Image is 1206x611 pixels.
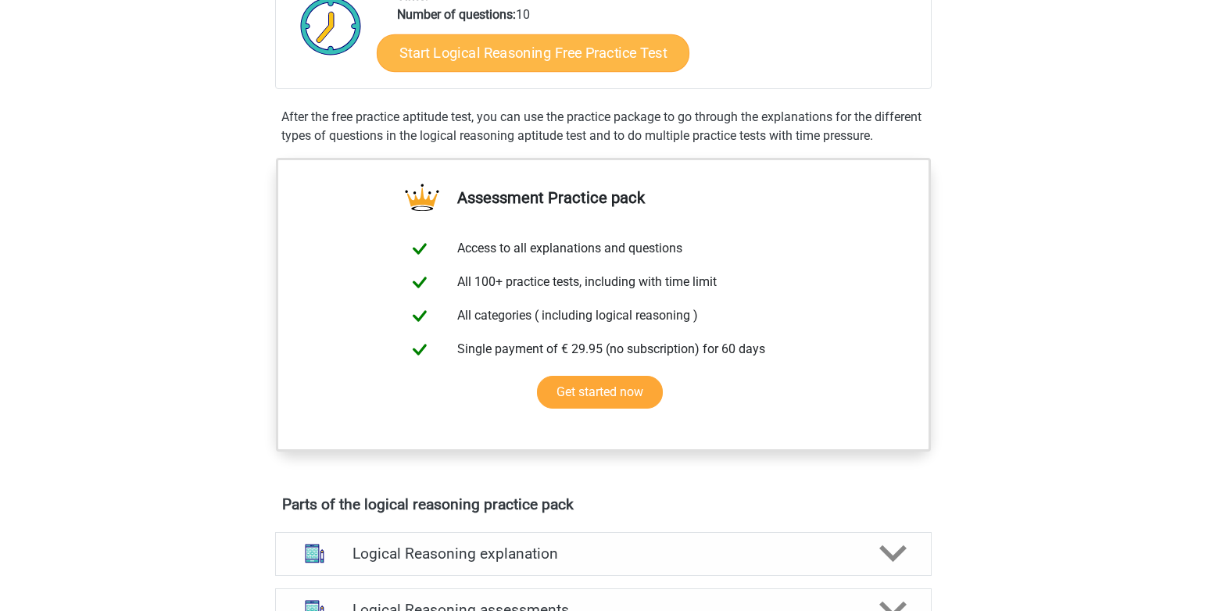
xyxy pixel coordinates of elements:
a: explanations Logical Reasoning explanation [269,532,938,576]
h4: Parts of the logical reasoning practice pack [282,495,925,513]
a: Start Logical Reasoning Free Practice Test [377,34,689,71]
div: After the free practice aptitude test, you can use the practice package to go through the explana... [275,108,932,145]
b: Number of questions: [397,7,516,22]
h4: Logical Reasoning explanation [352,545,854,563]
img: logical reasoning explanations [295,534,335,573]
a: Get started now [537,376,663,409]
